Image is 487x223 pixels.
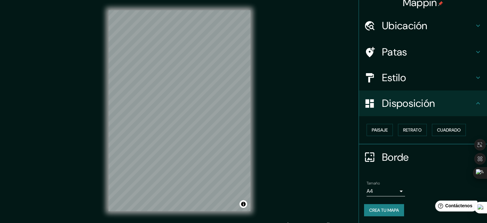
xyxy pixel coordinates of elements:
button: Cuadrado [432,124,466,136]
font: Borde [382,150,409,164]
font: Crea tu mapa [369,207,399,213]
div: Patas [359,39,487,65]
font: Tamaño [367,181,380,186]
font: Cuadrado [437,127,461,133]
button: Retrato [398,124,427,136]
img: pin-icon.png [438,1,443,6]
font: Retrato [403,127,422,133]
div: Borde [359,144,487,170]
canvas: Mapa [109,10,250,211]
button: Activar o desactivar atribución [239,200,247,208]
div: Ubicación [359,13,487,39]
div: Disposición [359,90,487,116]
font: Ubicación [382,19,427,32]
font: A4 [367,188,373,194]
iframe: Lanzador de widgets de ayuda [430,198,480,216]
button: Crea tu mapa [364,204,404,216]
div: A4 [367,186,405,196]
button: Paisaje [367,124,393,136]
font: Paisaje [372,127,388,133]
font: Estilo [382,71,406,84]
div: Estilo [359,65,487,90]
font: Patas [382,45,407,59]
font: Disposición [382,97,435,110]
